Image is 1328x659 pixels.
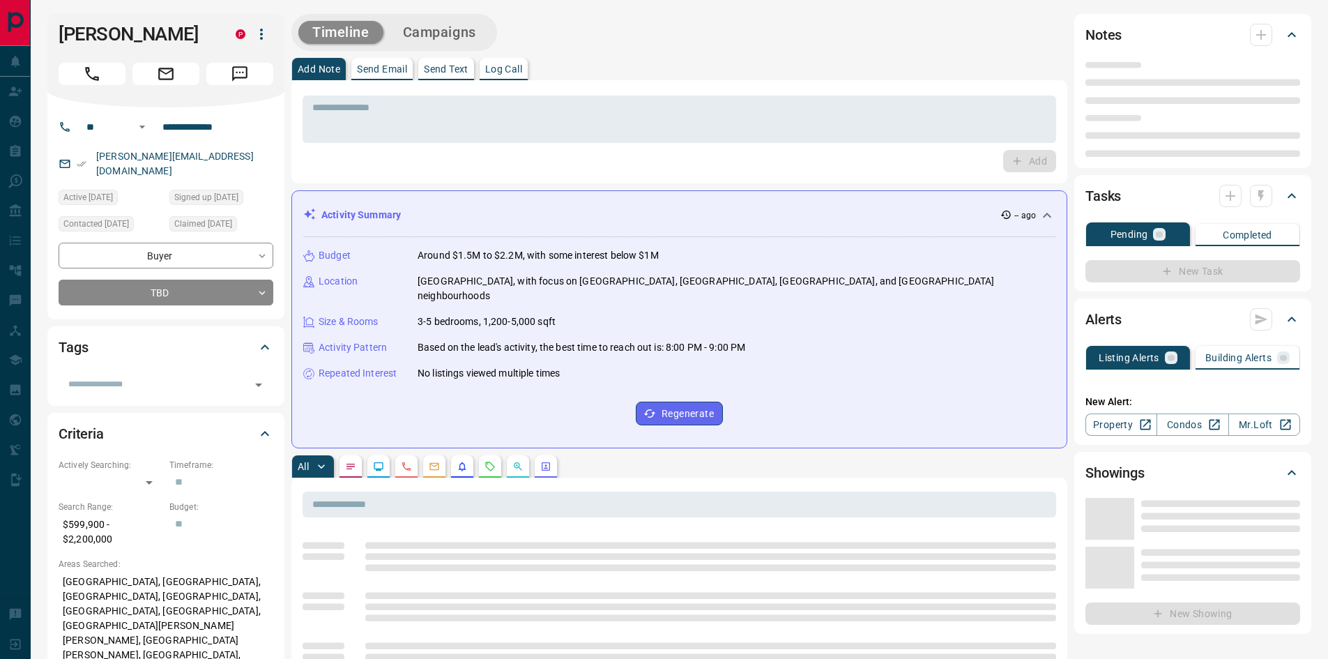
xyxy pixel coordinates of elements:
div: Alerts [1085,303,1300,336]
span: Email [132,63,199,85]
a: Mr.Loft [1228,414,1300,436]
p: All [298,462,309,471]
h2: Showings [1085,462,1145,484]
div: Fri Oct 10 2025 [169,190,273,209]
svg: Notes [345,461,356,472]
div: property.ca [236,29,245,39]
p: Budget: [169,501,273,513]
p: Timeframe: [169,459,273,471]
p: Log Call [485,64,522,74]
div: Tasks [1085,179,1300,213]
svg: Listing Alerts [457,461,468,472]
p: 3-5 bedrooms, 1,200-5,000 sqft [418,315,556,329]
p: Listing Alerts [1099,353,1159,363]
span: Claimed [DATE] [174,217,232,231]
svg: Emails [429,461,440,472]
svg: Requests [484,461,496,472]
p: Budget [319,248,351,263]
button: Open [249,375,268,395]
span: Active [DATE] [63,190,113,204]
p: Send Text [424,64,468,74]
p: Search Range: [59,501,162,513]
p: Repeated Interest [319,366,397,381]
a: [PERSON_NAME][EMAIL_ADDRESS][DOMAIN_NAME] [96,151,254,176]
div: Showings [1085,456,1300,490]
p: Location [319,274,358,289]
span: Message [206,63,273,85]
p: $599,900 - $2,200,000 [59,513,162,551]
p: Activity Summary [321,208,401,222]
h2: Criteria [59,423,104,445]
p: Around $1.5M to $2.2M, with some interest below $1M [418,248,659,263]
a: Condos [1157,414,1228,436]
span: Call [59,63,125,85]
p: -- ago [1014,209,1036,222]
p: Send Email [357,64,407,74]
button: Campaigns [389,21,490,44]
button: Open [134,119,151,135]
p: Size & Rooms [319,315,379,329]
div: Activity Summary-- ago [303,202,1055,228]
button: Timeline [298,21,383,44]
p: Actively Searching: [59,459,162,471]
p: Completed [1223,230,1272,240]
svg: Email Verified [77,159,86,169]
div: Criteria [59,417,273,450]
p: Activity Pattern [319,340,387,355]
div: Fri Oct 10 2025 [169,216,273,236]
div: Buyer [59,243,273,268]
svg: Agent Actions [540,461,551,472]
p: Add Note [298,64,340,74]
p: No listings viewed multiple times [418,366,560,381]
div: TBD [59,280,273,305]
div: Tags [59,331,273,364]
p: [GEOGRAPHIC_DATA], with focus on [GEOGRAPHIC_DATA], [GEOGRAPHIC_DATA], [GEOGRAPHIC_DATA], and [GE... [418,274,1055,303]
p: Based on the lead's activity, the best time to reach out is: 8:00 PM - 9:00 PM [418,340,745,355]
h2: Notes [1085,24,1122,46]
div: Fri Oct 10 2025 [59,190,162,209]
button: Regenerate [636,402,723,425]
h2: Tags [59,336,88,358]
span: Contacted [DATE] [63,217,129,231]
p: New Alert: [1085,395,1300,409]
h2: Alerts [1085,308,1122,331]
span: Signed up [DATE] [174,190,238,204]
a: Property [1085,414,1157,436]
p: Building Alerts [1205,353,1272,363]
h1: [PERSON_NAME] [59,23,215,45]
div: Notes [1085,18,1300,52]
svg: Calls [401,461,412,472]
p: Pending [1111,229,1148,239]
h2: Tasks [1085,185,1121,207]
svg: Lead Browsing Activity [373,461,384,472]
p: Areas Searched: [59,558,273,570]
svg: Opportunities [512,461,524,472]
div: Fri Oct 10 2025 [59,216,162,236]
